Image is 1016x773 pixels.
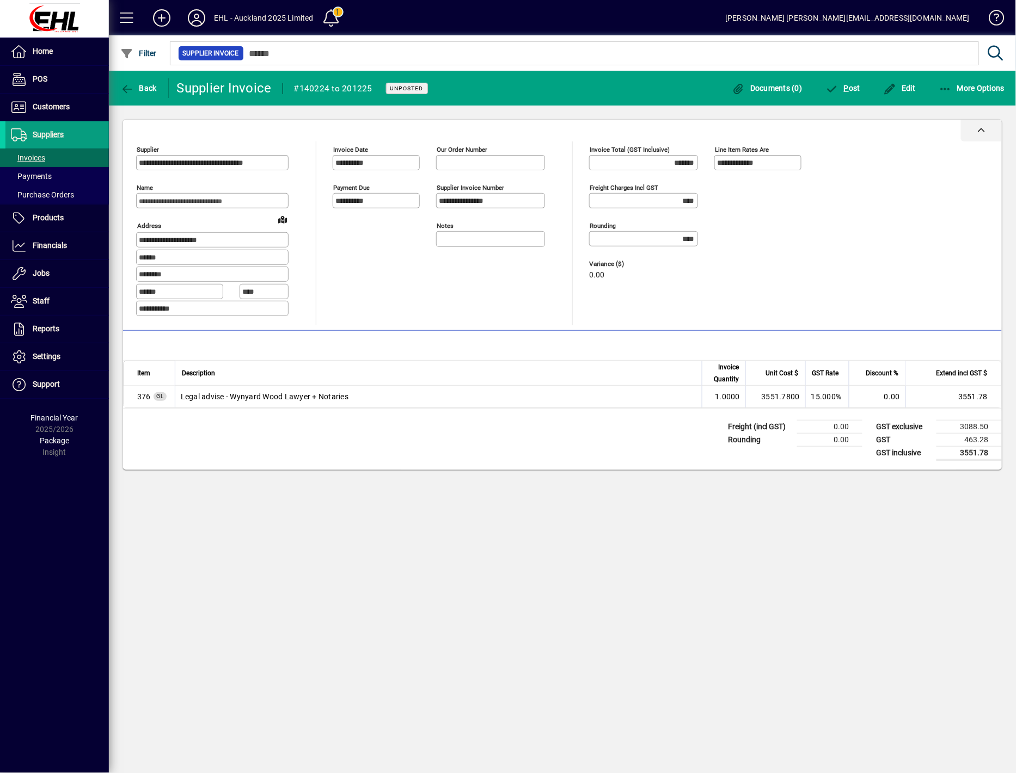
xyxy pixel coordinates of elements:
span: 0.00 [589,271,604,280]
td: 3551.78 [905,386,1001,407]
span: Discount % [866,367,899,379]
mat-label: Rounding [590,222,616,230]
td: 3551.78 [937,446,1002,460]
span: More Options [939,84,1005,92]
a: Support [5,371,109,398]
a: Staff [5,288,109,315]
td: Legal advise - Wynyard Wood Lawyer + Notaries [175,386,702,407]
mat-label: Payment due [333,184,370,191]
button: More Options [936,78,1008,98]
mat-label: Our order number [437,146,487,153]
td: 463.28 [937,433,1002,446]
a: Settings [5,343,109,370]
mat-label: Invoice date [333,146,368,153]
button: Add [144,8,179,28]
button: Post [823,78,864,98]
span: Purchase Orders [11,190,74,199]
div: [PERSON_NAME] [PERSON_NAME][EMAIL_ADDRESS][DOMAIN_NAME] [725,9,970,27]
mat-label: Supplier invoice number [437,184,504,191]
td: 0.00 [849,386,905,407]
button: Filter [118,44,160,63]
span: Legal Fees [137,391,151,402]
span: Invoice Quantity [709,361,739,385]
span: Documents (0) [732,84,803,92]
a: Home [5,38,109,65]
a: Reports [5,316,109,343]
div: EHL - Auckland 2025 Limited [214,9,314,27]
span: Edit [883,84,916,92]
span: Settings [33,352,60,361]
a: Financials [5,232,109,259]
a: POS [5,66,109,93]
span: Supplier Invoice [183,48,239,59]
td: 0.00 [797,420,862,433]
span: Unit Cost $ [766,367,799,379]
td: 3088.50 [937,420,1002,433]
span: Customers [33,102,70,111]
mat-label: Notes [437,222,454,230]
span: Invoices [11,153,45,162]
a: Customers [5,94,109,121]
span: GL [156,393,164,399]
a: Knowledge Base [981,2,1002,38]
a: Invoices [5,149,109,167]
span: Home [33,47,53,55]
mat-label: Supplier [137,146,159,153]
span: Jobs [33,269,50,277]
span: Financial Year [31,413,78,422]
span: Support [33,380,60,388]
span: POS [33,75,47,83]
td: Rounding [723,433,797,446]
span: Filter [120,49,157,58]
a: Jobs [5,260,109,287]
a: Products [5,205,109,232]
td: Freight (incl GST) [723,420,797,433]
span: Products [33,213,64,222]
span: Back [120,84,157,92]
span: Reports [33,324,59,333]
mat-label: Freight charges incl GST [590,184,658,191]
span: Suppliers [33,130,64,139]
a: Purchase Orders [5,185,109,204]
button: Profile [179,8,214,28]
span: Package [40,436,69,445]
div: Supplier Invoice [177,79,272,97]
td: 3551.7800 [745,386,805,407]
td: 1.0000 [702,386,745,407]
div: #140224 to 201225 [294,80,372,97]
app-page-header-button: Back [109,78,169,98]
mat-label: Name [137,184,153,191]
span: Description [182,367,215,379]
button: Documents (0) [729,78,805,98]
span: Financials [33,241,67,250]
td: 0.00 [797,433,862,446]
button: Edit [880,78,919,98]
span: Item [137,367,150,379]
mat-label: Invoice Total (GST inclusive) [590,146,670,153]
span: Payments [11,172,52,181]
span: Unposted [390,85,424,92]
span: P [844,84,849,92]
span: Staff [33,296,50,305]
button: Back [118,78,160,98]
td: GST inclusive [871,446,937,460]
td: 15.000% [805,386,849,407]
span: ost [825,84,861,92]
td: GST exclusive [871,420,937,433]
span: Variance ($) [589,261,654,268]
a: View on map [274,211,291,228]
span: Extend incl GST $ [937,367,988,379]
span: GST Rate [812,367,839,379]
td: GST [871,433,937,446]
a: Payments [5,167,109,185]
mat-label: Line item rates are [715,146,769,153]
